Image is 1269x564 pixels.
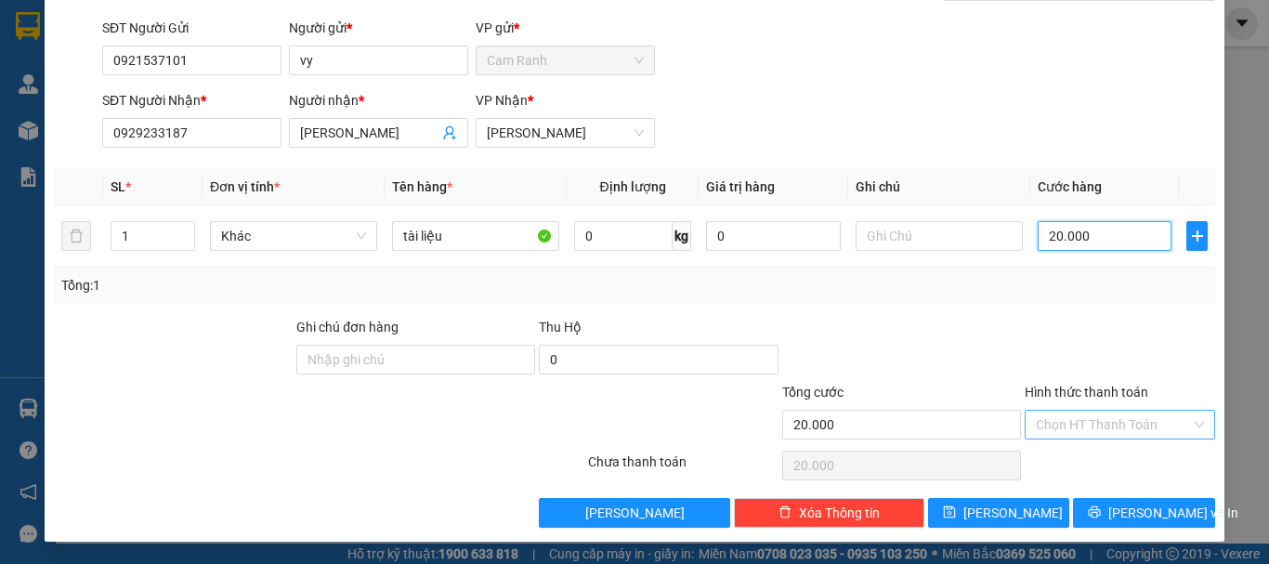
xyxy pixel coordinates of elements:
[102,18,281,38] div: SĐT Người Gửi
[392,221,559,251] input: VD: Bàn, Ghế
[848,169,1030,205] th: Ghi chú
[856,221,1023,251] input: Ghi Chú
[1108,503,1238,523] span: [PERSON_NAME] và In
[673,221,691,251] span: kg
[296,345,535,374] input: Ghi chú đơn hàng
[599,179,665,194] span: Định lượng
[734,498,924,528] button: deleteXóa Thông tin
[1088,505,1101,520] span: printer
[487,119,644,147] span: Phạm Ngũ Lão
[585,503,685,523] span: [PERSON_NAME]
[928,498,1070,528] button: save[PERSON_NAME]
[111,179,125,194] span: SL
[289,18,468,38] div: Người gửi
[296,320,399,334] label: Ghi chú đơn hàng
[943,505,956,520] span: save
[1025,385,1148,400] label: Hình thức thanh toán
[102,90,281,111] div: SĐT Người Nhận
[476,18,655,38] div: VP gửi
[61,221,91,251] button: delete
[586,452,780,484] div: Chưa thanh toán
[210,179,280,194] span: Đơn vị tính
[289,90,468,111] div: Người nhận
[442,125,457,140] span: user-add
[778,505,791,520] span: delete
[539,498,729,528] button: [PERSON_NAME]
[782,385,844,400] span: Tổng cước
[476,93,528,108] span: VP Nhận
[963,503,1063,523] span: [PERSON_NAME]
[1038,179,1102,194] span: Cước hàng
[799,503,880,523] span: Xóa Thông tin
[706,179,775,194] span: Giá trị hàng
[61,275,491,295] div: Tổng: 1
[539,320,582,334] span: Thu Hộ
[392,179,452,194] span: Tên hàng
[1187,229,1207,243] span: plus
[487,46,644,74] span: Cam Ranh
[221,222,366,250] span: Khác
[706,221,840,251] input: 0
[1073,498,1215,528] button: printer[PERSON_NAME] và In
[1186,221,1208,251] button: plus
